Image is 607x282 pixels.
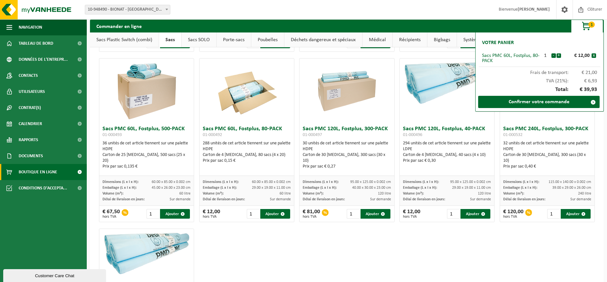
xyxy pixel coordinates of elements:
[592,53,596,58] button: x
[103,186,137,190] span: Emballage (L x l x H):
[578,192,591,196] span: 240 litre
[403,146,491,152] div: LDPE
[152,186,191,190] span: 45.00 x 26.00 x 23.00 cm
[203,146,291,152] div: HDPE
[103,126,191,139] h3: Sacs PMC 60L, Fostplus, 500-PACK
[203,215,220,219] span: hors TVA
[160,39,190,48] button: Ajouter
[479,84,600,96] div: Total:
[403,141,491,164] div: 294 unités de cet article tiennent sur une palette
[19,164,57,180] span: Boutique en ligne
[549,180,591,184] span: 115.00 x 140.00 x 0.002 cm
[260,209,290,219] button: Ajouter
[570,197,591,201] span: Sur demande
[503,180,539,184] span: Dimensions (L x l x H):
[85,5,170,14] span: 10-948490 - BIONAT - NAMUR - SUARLÉE
[447,209,460,219] input: 1
[103,215,120,219] span: hors TVA
[103,146,191,152] div: HDPE
[280,192,291,196] span: 60 litre
[203,180,239,184] span: Dimensions (L x l x H):
[303,192,324,196] span: Volume (m³):
[215,59,279,123] img: 01-000492
[103,209,120,219] div: € 67,50
[203,192,224,196] span: Volume (m³):
[170,197,191,201] span: Sur demande
[303,197,345,201] span: Délai de livraison en jours:
[19,132,38,148] span: Rapports
[457,32,523,47] a: Systèmes auto-basculants
[90,32,159,47] a: Sacs Plastic Switch (combi)
[160,209,190,219] button: Ajouter
[478,96,600,108] a: Confirmer votre commande
[252,180,291,184] span: 60.00 x 85.00 x 0.002 cm
[303,215,320,219] span: hors TVA
[103,132,122,137] span: 01-000493
[247,209,260,219] input: 1
[303,164,391,169] div: Prix par sac € 0,27
[303,126,391,139] h3: Sacs PMC 120L, Fostplus, 300-PACK
[361,39,390,48] button: Ajouter
[403,209,420,219] div: € 12,00
[203,126,291,139] h3: Sacs PMC 60L, Fostplus, 80-PACK
[403,180,439,184] span: Dimensions (L x l x H):
[99,229,194,276] img: 01-000531
[315,59,379,123] img: 01-000497
[19,100,41,116] span: Contrat(s)
[547,209,560,219] input: 1
[217,32,251,47] a: Porte-sacs
[479,36,517,50] h2: Votre panier
[251,32,284,47] a: Poubelles
[362,32,392,47] a: Médical
[478,192,491,196] span: 120 litre
[452,186,491,190] span: 29.00 x 19.00 x 11.00 cm
[303,132,322,137] span: 01-000497
[203,197,245,201] span: Délai de livraison en jours:
[103,192,123,196] span: Volume (m³):
[479,67,600,75] div: Frais de transport:
[303,141,391,169] div: 30 unités de cet article tiennent sur une palette
[503,126,591,139] h3: Sacs PMC 240L, Fostplus, 300-PACK
[19,51,68,68] span: Données de l'entrepr...
[19,84,45,100] span: Utilisateurs
[103,152,191,164] div: Carton de 25 [MEDICAL_DATA], 500 sacs (25 x 20)
[152,180,191,184] span: 60.00 x 85.00 x 0.002 cm
[563,53,592,58] div: € 12,00
[352,186,391,190] span: 40.00 x 30.00 x 23.00 cm
[403,132,422,137] span: 01-000496
[19,116,42,132] span: Calendrier
[479,75,600,84] div: TVA (21%):
[403,215,420,219] span: hors TVA
[460,209,490,219] button: Ajouter
[303,180,339,184] span: Dimensions (L x l x H):
[203,141,291,164] div: 288 unités de cet article tiennent sur une palette
[284,32,362,47] a: Déchets dangereux et spéciaux
[400,59,494,106] img: 01-000496
[403,126,491,139] h3: Sacs PMC 120L, Fostplus, 40-PACK
[303,146,391,152] div: HDPE
[551,53,556,58] button: -
[503,141,591,169] div: 32 unités de cet article tiennent sur une palette
[252,186,291,190] span: 29.00 x 19.00 x 11.00 cm
[403,197,445,201] span: Délai de livraison en jours:
[370,197,391,201] span: Sur demande
[503,132,522,137] span: 01-000532
[557,53,561,58] button: +
[303,186,337,190] span: Emballage (L x l x H):
[403,152,491,158] div: Carton de 4 [MEDICAL_DATA], 40 sacs (4 x 10)
[482,53,540,63] div: Sacs PMC 60L, Fostplus, 80-PACK
[361,209,390,219] button: Ajouter
[552,186,591,190] span: 39.00 x 29.00 x 26.00 cm
[103,197,145,201] span: Délai de livraison en jours:
[303,209,320,219] div: € 81,00
[571,20,603,32] button: 1
[203,132,222,137] span: 01-000492
[403,158,491,164] div: Prix par sac € 0,30
[103,164,191,169] div: Prix par sac 0,135 €
[403,186,437,190] span: Emballage (L x l x H):
[518,7,550,12] strong: [PERSON_NAME]
[159,32,181,47] a: Sacs
[19,68,38,84] span: Contacts
[103,180,138,184] span: Dimensions (L x l x H):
